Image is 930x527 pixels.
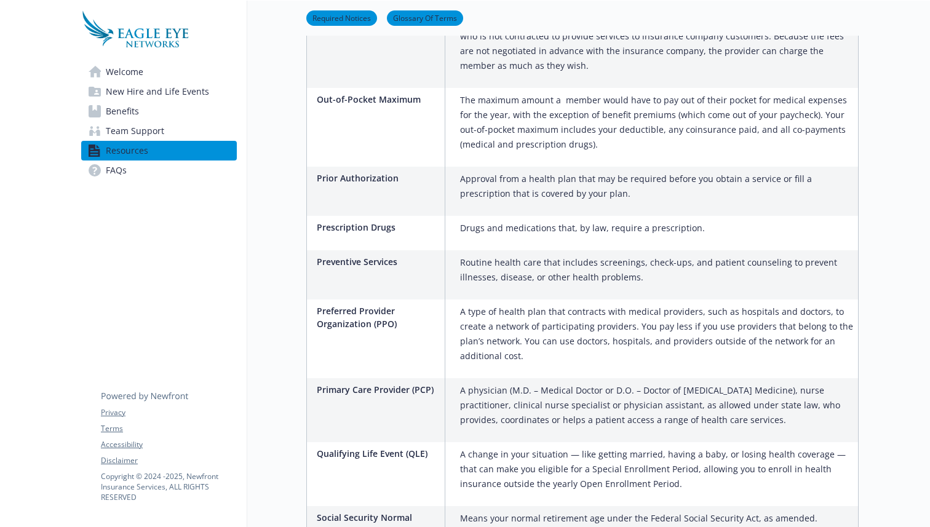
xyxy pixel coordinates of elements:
span: New Hire and Life Events [106,82,209,101]
a: Required Notices [306,12,377,23]
p: A physician (M.D. – Medical Doctor or D.O. – Doctor of [MEDICAL_DATA] Medicine), nurse practition... [460,383,853,427]
p: Approval from a health plan that may be required before you obtain a service or fill a prescripti... [460,172,853,201]
p: Means your normal retirement age under the Federal Social Security Act, as amended. [460,511,817,526]
p: A type of health plan that contracts with medical providers, such as hospitals and doctors, to cr... [460,304,853,363]
span: Welcome [106,62,143,82]
p: A change in your situation — like getting married, having a baby, or losing health coverage — tha... [460,447,853,491]
p: An out of network provider is a hospital, doctor, medical group, or another healthcare provider w... [460,14,853,73]
p: Preferred Provider Organization (PPO) [317,304,440,330]
a: Disclaimer [101,455,236,466]
p: Qualifying Life Event (QLE) [317,447,440,460]
a: Welcome [81,62,237,82]
p: Prescription Drugs [317,221,440,234]
a: Terms [101,423,236,434]
p: Drugs and medications that, by law, require a prescription. [460,221,705,236]
a: FAQs [81,160,237,180]
a: Accessibility [101,439,236,450]
p: The maximum amount a member would have to pay out of their pocket for medical expenses for the ye... [460,93,853,152]
p: Prior Authorization [317,172,440,184]
a: Privacy [101,407,236,418]
p: Copyright © 2024 - 2025 , Newfront Insurance Services, ALL RIGHTS RESERVED [101,471,236,502]
a: Team Support [81,121,237,141]
span: Resources [106,141,148,160]
a: Benefits [81,101,237,121]
p: Out-of-Pocket Maximum [317,93,440,106]
p: Preventive Services [317,255,440,268]
span: FAQs [106,160,127,180]
a: Glossary Of Terms [387,12,463,23]
span: Team Support [106,121,164,141]
a: New Hire and Life Events [81,82,237,101]
a: Resources [81,141,237,160]
span: Benefits [106,101,139,121]
p: Routine health care that includes screenings, check-ups, and patient counseling to prevent illnes... [460,255,853,285]
p: Primary Care Provider (PCP) [317,383,440,396]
